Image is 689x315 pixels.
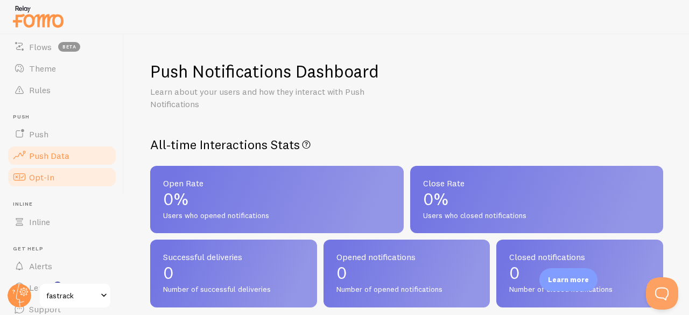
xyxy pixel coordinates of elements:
p: 0 [163,264,304,282]
span: Alerts [29,261,52,271]
span: Users who closed notifications [423,211,651,221]
span: Open Rate [163,179,391,187]
span: Learn [29,282,51,293]
span: Push [13,114,117,121]
span: beta [58,42,80,52]
a: Push Data [6,145,117,166]
span: Close Rate [423,179,651,187]
a: Learn [6,277,117,298]
span: Flows [29,41,52,52]
div: Learn more [539,268,597,291]
span: Users who opened notifications [163,211,391,221]
span: Push Data [29,150,69,161]
h2: All-time Interactions Stats [150,136,663,153]
a: Alerts [6,255,117,277]
span: Number of successful deliveries [163,285,304,295]
a: Theme [6,58,117,79]
span: Successful deliveries [163,253,304,261]
span: Opened notifications [336,253,477,261]
span: Support [29,304,61,314]
p: Learn more [548,275,589,285]
p: 0 [509,264,650,282]
span: Number of closed notifications [509,285,650,295]
svg: <p>Watch New Feature Tutorials!</p> [53,282,62,291]
a: Push [6,123,117,145]
iframe: Help Scout Beacon - Open [646,277,678,310]
span: Inline [29,216,50,227]
h1: Push Notifications Dashboard [150,60,379,82]
span: Push [29,129,48,139]
p: 0% [423,191,651,208]
span: fastrack [46,289,97,302]
span: Get Help [13,246,117,253]
a: Inline [6,211,117,233]
p: 0% [163,191,391,208]
p: Learn about your users and how they interact with Push Notifications [150,86,409,110]
p: 0 [336,264,477,282]
a: Rules [6,79,117,101]
span: Theme [29,63,56,74]
span: Closed notifications [509,253,650,261]
span: Number of opened notifications [336,285,477,295]
img: fomo-relay-logo-orange.svg [11,3,65,30]
a: Flows beta [6,36,117,58]
span: Rules [29,85,51,95]
span: Inline [13,201,117,208]
a: Opt-In [6,166,117,188]
span: Opt-In [29,172,54,183]
a: fastrack [39,283,111,309]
